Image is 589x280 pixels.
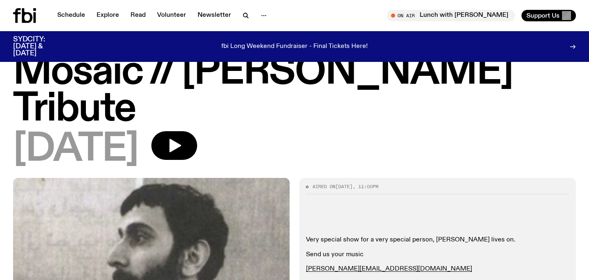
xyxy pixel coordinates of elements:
a: Explore [92,10,124,21]
span: [DATE] [335,183,353,190]
p: fbi Long Weekend Fundraiser - Final Tickets Here! [221,43,368,50]
span: , 11:00pm [353,183,378,190]
h1: Mosaic // [PERSON_NAME] Tribute [13,54,576,128]
a: Read [126,10,151,21]
button: Support Us [522,10,576,21]
a: Volunteer [152,10,191,21]
p: Send us your music [306,251,569,259]
span: Support Us [526,12,560,19]
h3: SYDCITY: [DATE] & [DATE] [13,36,65,57]
span: [DATE] [13,131,138,168]
a: [PERSON_NAME][EMAIL_ADDRESS][DOMAIN_NAME] [306,266,472,272]
a: Newsletter [193,10,236,21]
a: Schedule [52,10,90,21]
p: Very special show for a very special person, [PERSON_NAME] lives on. [306,236,569,244]
span: Aired on [312,183,335,190]
button: On AirLunch with [PERSON_NAME] [387,10,515,21]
